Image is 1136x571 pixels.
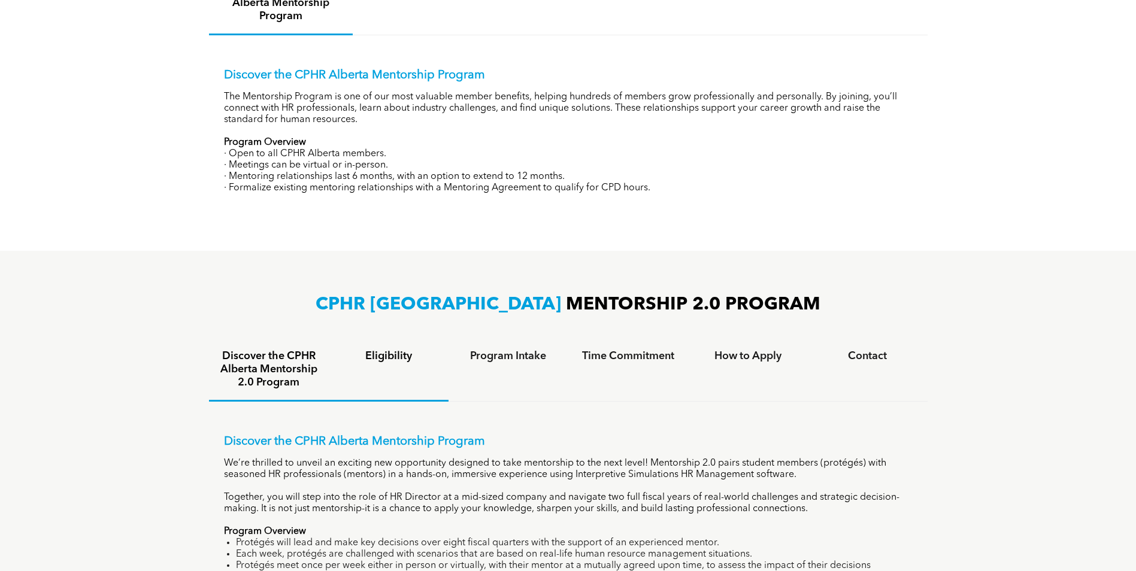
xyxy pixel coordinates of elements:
[224,148,913,160] p: · Open to all CPHR Alberta members.
[224,68,913,83] p: Discover the CPHR Alberta Mentorship Program
[220,350,318,389] h4: Discover the CPHR Alberta Mentorship 2.0 Program
[224,458,913,481] p: We’re thrilled to unveil an exciting new opportunity designed to take mentorship to the next leve...
[819,350,917,363] h4: Contact
[224,492,913,515] p: Together, you will step into the role of HR Director at a mid-sized company and navigate two full...
[224,171,913,183] p: · Mentoring relationships last 6 months, with an option to extend to 12 months.
[224,138,306,147] strong: Program Overview
[224,435,913,449] p: Discover the CPHR Alberta Mentorship Program
[236,549,913,560] li: Each week, protégés are challenged with scenarios that are based on real-life human resource mana...
[224,160,913,171] p: · Meetings can be virtual or in-person.
[224,92,913,126] p: The Mentorship Program is one of our most valuable member benefits, helping hundreds of members g...
[224,527,306,536] strong: Program Overview
[699,350,797,363] h4: How to Apply
[224,183,913,194] p: · Formalize existing mentoring relationships with a Mentoring Agreement to qualify for CPD hours.
[459,350,558,363] h4: Program Intake
[316,296,561,314] span: CPHR [GEOGRAPHIC_DATA]
[340,350,438,363] h4: Eligibility
[579,350,677,363] h4: Time Commitment
[236,537,913,549] li: Protégés will lead and make key decisions over eight fiscal quarters with the support of an exper...
[566,296,820,314] span: MENTORSHIP 2.0 PROGRAM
